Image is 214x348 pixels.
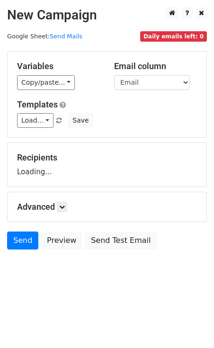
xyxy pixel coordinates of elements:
a: Preview [41,232,82,250]
a: Daily emails left: 0 [140,33,207,40]
a: Send Test Email [85,232,157,250]
a: Send Mails [50,33,82,40]
span: Daily emails left: 0 [140,31,207,42]
h5: Variables [17,61,100,71]
a: Templates [17,99,58,109]
h5: Recipients [17,152,197,163]
h2: New Campaign [7,7,207,23]
h5: Email column [114,61,197,71]
h5: Advanced [17,202,197,212]
button: Save [68,113,93,128]
div: Loading... [17,152,197,177]
a: Send [7,232,38,250]
a: Copy/paste... [17,75,75,90]
small: Google Sheet: [7,33,82,40]
a: Load... [17,113,53,128]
